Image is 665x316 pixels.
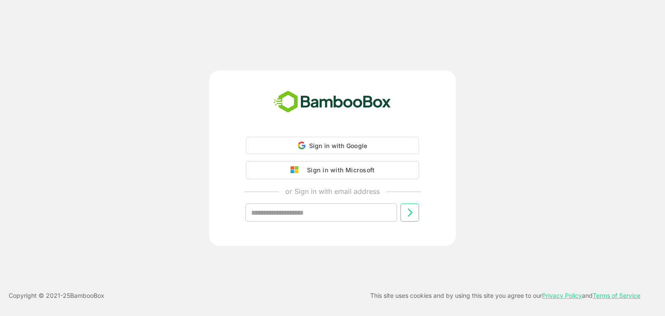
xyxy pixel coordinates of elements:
[246,137,419,154] div: Sign in with Google
[593,292,640,299] a: Terms of Service
[303,164,374,176] div: Sign in with Microsoft
[291,166,303,174] img: google
[269,88,396,116] img: bamboobox
[309,142,368,149] span: Sign in with Google
[370,290,640,301] p: This site uses cookies and by using this site you agree to our and
[285,186,380,197] p: or Sign in with email address
[9,290,104,301] p: Copyright © 2021- 25 BambooBox
[246,161,419,179] button: Sign in with Microsoft
[542,292,582,299] a: Privacy Policy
